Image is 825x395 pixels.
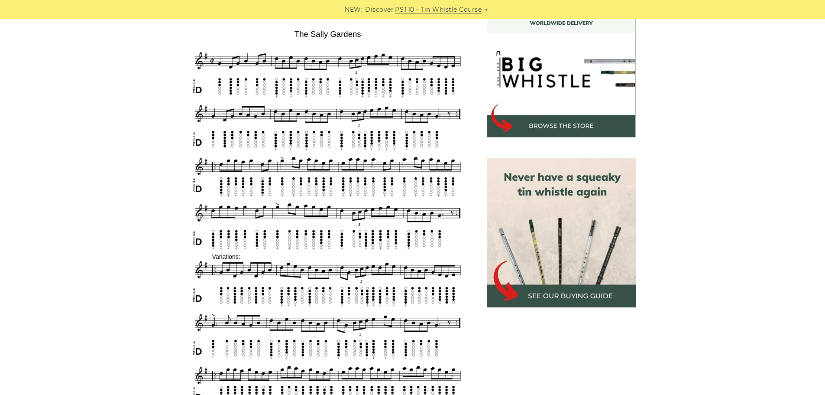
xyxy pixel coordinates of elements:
[487,158,636,307] img: tin whistle buying guide
[345,5,362,15] span: NEW:
[395,5,482,15] a: PST10 - Tin Whistle Course
[365,5,394,15] span: Discover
